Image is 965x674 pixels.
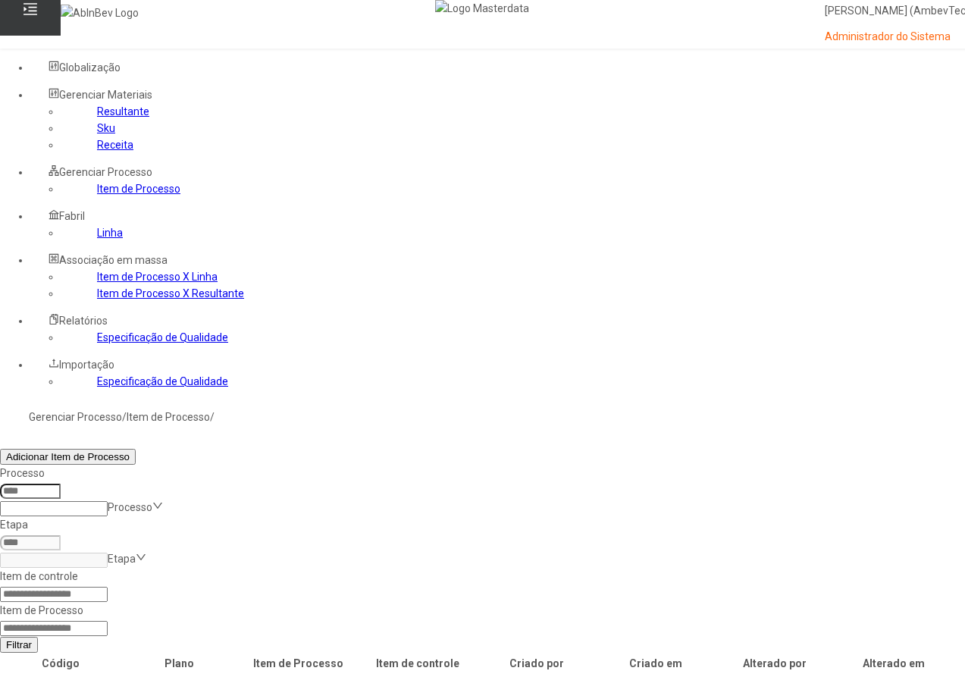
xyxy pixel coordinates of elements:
[97,122,115,134] a: Sku
[6,451,130,462] span: Adicionar Item de Processo
[97,105,149,118] a: Resultante
[127,411,210,423] a: Item de Processo
[29,411,122,423] a: Gerenciar Processo
[59,359,114,371] span: Importação
[121,654,238,672] th: Plano
[108,501,152,513] nz-select-placeholder: Processo
[59,254,168,266] span: Associação em massa
[59,210,85,222] span: Fabril
[122,411,127,423] nz-breadcrumb-separator: /
[97,227,123,239] a: Linha
[210,411,215,423] nz-breadcrumb-separator: /
[59,166,152,178] span: Gerenciar Processo
[59,89,152,101] span: Gerenciar Materiais
[59,315,108,327] span: Relatórios
[478,654,595,672] th: Criado por
[240,654,357,672] th: Item de Processo
[108,553,136,565] nz-select-placeholder: Etapa
[359,654,476,672] th: Item de controle
[6,639,32,650] span: Filtrar
[97,331,228,343] a: Especificação de Qualidade
[2,654,119,672] th: Código
[97,139,133,151] a: Receita
[97,375,228,387] a: Especificação de Qualidade
[97,183,180,195] a: Item de Processo
[97,271,218,283] a: Item de Processo X Linha
[97,287,244,299] a: Item de Processo X Resultante
[835,654,952,672] th: Alterado em
[597,654,714,672] th: Criado em
[59,61,121,74] span: Globalização
[61,5,139,21] img: AbInBev Logo
[716,654,833,672] th: Alterado por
